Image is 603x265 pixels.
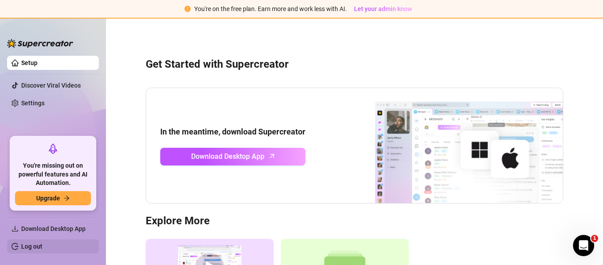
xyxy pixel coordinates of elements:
h3: Get Started with Supercreator [146,58,563,72]
span: arrow-up [267,151,277,161]
span: You're missing out on powerful features and AI Automation. [15,161,91,188]
button: Upgradearrow-right [15,191,91,205]
span: Let your admin know [354,5,412,12]
a: Download Desktop Apparrow-up [160,148,305,165]
span: download [11,225,19,232]
iframe: Intercom live chat [573,235,594,256]
a: Discover Viral Videos [21,82,81,89]
span: Download Desktop App [191,151,264,162]
span: exclamation-circle [185,6,191,12]
strong: In the meantime, download Supercreator [160,127,305,136]
span: You're on the free plan. Earn more and work less with AI. [194,5,347,12]
img: download app [342,88,563,203]
img: logo-BBDzfeDw.svg [7,39,73,48]
span: rocket [48,143,58,154]
button: Let your admin know [350,4,415,14]
span: Upgrade [36,195,60,202]
a: Log out [21,243,42,250]
h3: Explore More [146,214,563,228]
span: 1 [591,235,598,242]
span: arrow-right [64,195,70,201]
span: Download Desktop App [21,225,86,232]
a: Settings [21,100,45,107]
a: Setup [21,59,38,66]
